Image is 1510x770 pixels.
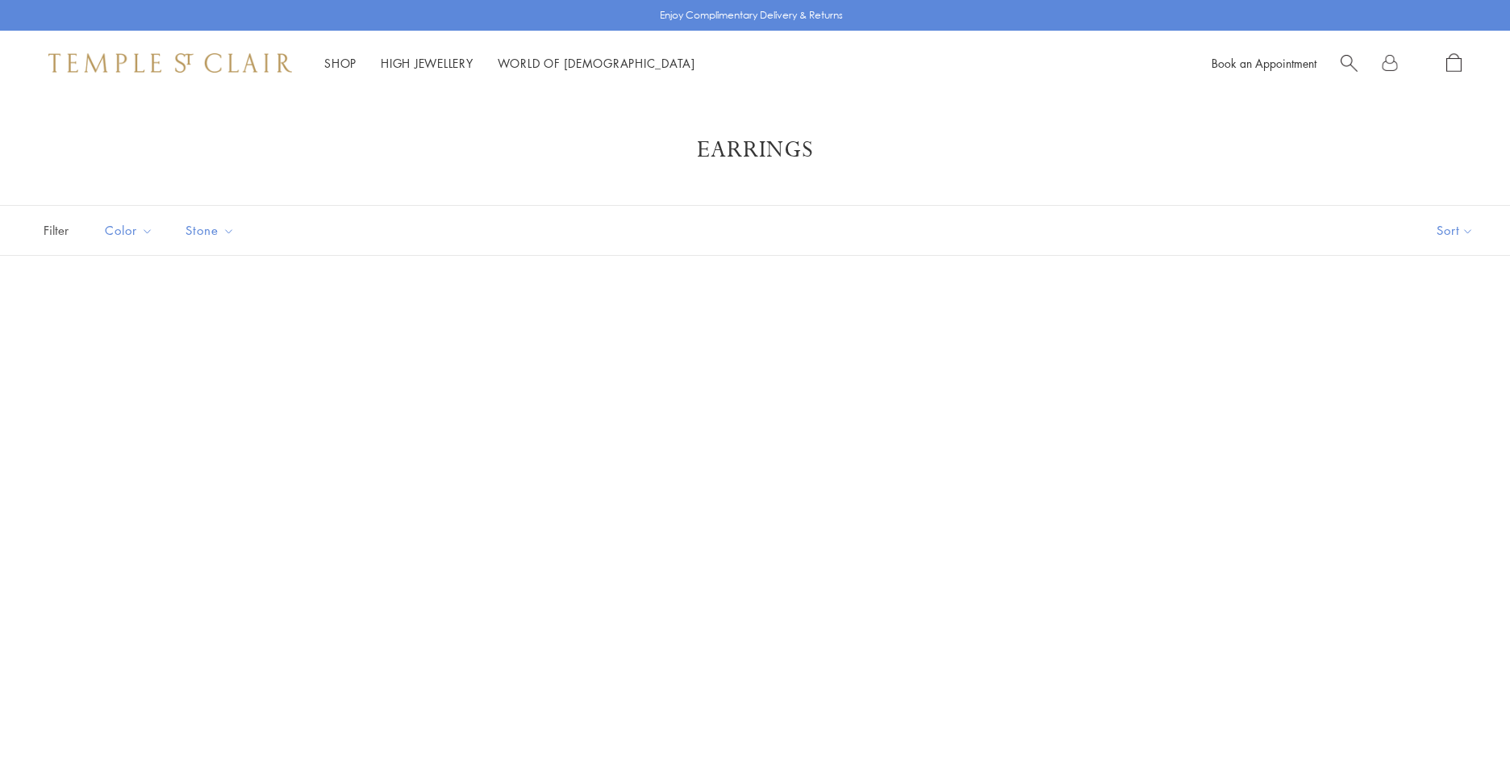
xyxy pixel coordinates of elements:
button: Stone [173,212,247,249]
button: Show sort by [1400,206,1510,255]
a: Book an Appointment [1212,55,1316,71]
a: Open Shopping Bag [1446,53,1462,73]
button: Color [93,212,165,249]
a: 18K Triad Owl Earrings [1015,296,1470,751]
a: High JewelleryHigh Jewellery [381,55,473,71]
span: Stone [177,220,247,241]
nav: Main navigation [324,53,695,73]
a: E36887-OWLTZTG [40,296,495,751]
p: Enjoy Complimentary Delivery & Returns [660,7,843,23]
h1: Earrings [65,136,1445,165]
img: Temple St. Clair [48,53,292,73]
a: ShopShop [324,55,357,71]
span: Color [97,220,165,241]
a: Search [1341,53,1358,73]
a: 18K Owlwood Earrings [528,296,982,751]
a: World of [DEMOGRAPHIC_DATA]World of [DEMOGRAPHIC_DATA] [498,55,695,71]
